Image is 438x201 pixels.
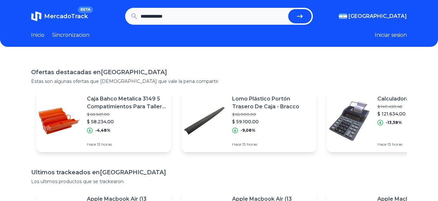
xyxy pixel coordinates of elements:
[339,14,347,19] img: Argentina
[87,95,166,111] p: Caja Bahco Metalica 3149 5 Compatimientos Para Taller 3149or Color Naranja
[232,112,311,117] p: $ 65.000,00
[31,68,407,77] h1: Ofertas destacadas en [GEOGRAPHIC_DATA]
[31,78,407,85] p: Estas son algunas ofertas que [DEMOGRAPHIC_DATA] que vale la pena compartir.
[31,168,407,177] h1: Ultimos trackeados en [GEOGRAPHIC_DATA]
[78,7,93,13] span: BETA
[44,13,88,20] span: MercadoTrack
[349,12,407,20] span: [GEOGRAPHIC_DATA]
[87,118,166,125] p: $ 58.234,00
[87,142,166,147] p: Hace 13 horas
[375,31,407,39] button: Iniciar sesion
[327,98,372,144] img: Featured image
[232,95,311,111] p: Lomo Plástico Portón Trasero De Caja - Bracco
[232,118,311,125] p: $ 59.100,00
[241,128,255,133] p: -9,08%
[31,178,407,185] p: Los ultimos productos que se trackearon.
[36,98,82,144] img: Featured image
[95,128,111,133] p: -4,48%
[386,120,402,125] p: -13,38%
[87,112,166,117] p: $ 60.967,00
[36,90,171,152] a: Featured imageCaja Bahco Metalica 3149 5 Compatimientos Para Taller 3149or Color Naranja$ 60.967,...
[31,31,44,39] a: Inicio
[31,11,41,21] img: MercadoTrack
[232,142,311,147] p: Hace 13 horas
[31,11,88,21] a: MercadoTrackBETA
[182,90,316,152] a: Featured imageLomo Plástico Portón Trasero De Caja - Bracco$ 65.000,00$ 59.100,00-9,08%Hace 13 horas
[52,31,89,39] a: Sincronizacion
[182,98,227,144] img: Featured image
[339,12,407,20] button: [GEOGRAPHIC_DATA]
